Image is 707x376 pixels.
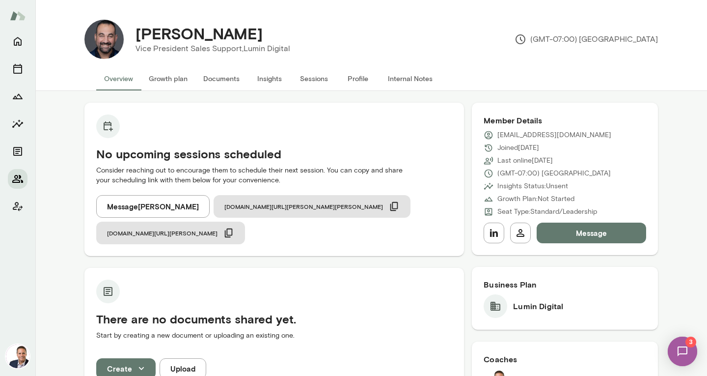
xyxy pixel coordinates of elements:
[497,169,611,178] p: (GMT-07:00) [GEOGRAPHIC_DATA]
[96,195,210,218] button: Message[PERSON_NAME]
[336,67,380,90] button: Profile
[8,142,27,161] button: Documents
[497,181,568,191] p: Insights Status: Unsent
[8,31,27,51] button: Home
[136,43,290,55] p: Vice President Sales Support, Lumin Digital
[247,67,292,90] button: Insights
[497,130,611,140] p: [EMAIL_ADDRESS][DOMAIN_NAME]
[515,33,658,45] p: (GMT-07:00) [GEOGRAPHIC_DATA]
[513,300,563,312] h6: Lumin Digital
[10,6,26,25] img: Mento
[380,67,440,90] button: Internal Notes
[96,222,245,244] button: [DOMAIN_NAME][URL][PERSON_NAME]
[537,223,646,243] button: Message
[497,194,574,204] p: Growth Plan: Not Started
[497,156,553,166] p: Last online [DATE]
[484,115,646,126] h6: Member Details
[107,229,218,237] span: [DOMAIN_NAME][URL][PERSON_NAME]
[96,331,452,341] p: Start by creating a new document or uploading an existing one.
[96,67,141,90] button: Overview
[8,169,27,189] button: Members
[497,207,597,217] p: Seat Type: Standard/Leadership
[484,353,646,365] h6: Coaches
[6,345,29,368] img: Jon Fraser
[8,59,27,79] button: Sessions
[8,114,27,134] button: Insights
[96,166,452,185] p: Consider reaching out to encourage them to schedule their next session. You can copy and share yo...
[96,311,452,327] h5: There are no documents shared yet.
[8,87,27,106] button: Growth Plan
[136,24,263,43] h4: [PERSON_NAME]
[8,197,27,216] button: Client app
[84,20,124,59] img: Atif Sabawi
[497,143,539,153] p: Joined [DATE]
[224,202,383,210] span: [DOMAIN_NAME][URL][PERSON_NAME][PERSON_NAME]
[292,67,336,90] button: Sessions
[214,195,410,218] button: [DOMAIN_NAME][URL][PERSON_NAME][PERSON_NAME]
[484,279,646,290] h6: Business Plan
[195,67,247,90] button: Documents
[141,67,195,90] button: Growth plan
[96,146,452,162] h5: No upcoming sessions scheduled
